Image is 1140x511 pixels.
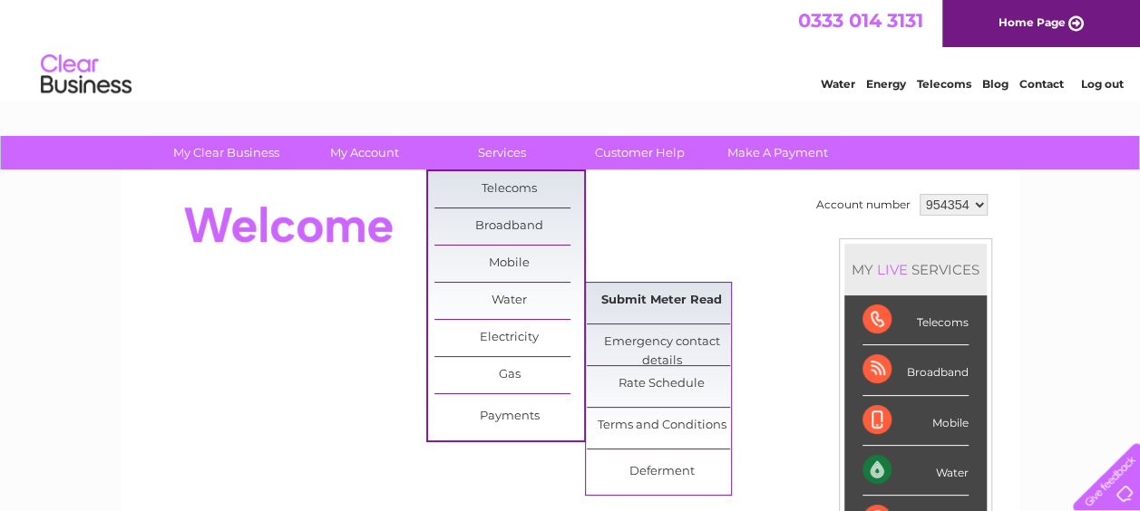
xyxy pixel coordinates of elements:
a: Telecoms [434,171,584,207]
a: 0333 014 3131 [798,9,923,32]
div: LIVE [873,261,911,278]
a: Telecoms [917,77,971,91]
a: Emergency contact details [587,324,736,361]
a: Payments [434,399,584,435]
a: My Clear Business [151,136,301,169]
a: Rate Schedule [587,366,736,402]
a: Submit Meter Read [587,283,736,319]
div: Broadband [862,345,969,395]
a: Customer Help [565,136,715,169]
div: Clear Business is a trading name of Verastar Limited (registered in [GEOGRAPHIC_DATA] No. 3667643... [142,10,999,88]
a: Services [427,136,577,169]
a: Broadband [434,208,584,245]
a: Water [434,283,584,319]
a: Contact [1019,77,1064,91]
a: Mobile [434,246,584,282]
a: My Account [289,136,439,169]
td: Account number [812,189,915,220]
div: Telecoms [862,295,969,345]
a: Deferment [587,454,736,490]
a: Blog [982,77,1008,91]
div: MY SERVICES [844,244,987,295]
a: Make A Payment [703,136,853,169]
a: Terms and Conditions [587,408,736,444]
div: Mobile [862,396,969,446]
a: Gas [434,357,584,393]
a: Electricity [434,320,584,356]
div: Water [862,446,969,496]
a: Energy [866,77,906,91]
a: Log out [1080,77,1123,91]
a: Water [821,77,855,91]
img: logo.png [40,47,132,102]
